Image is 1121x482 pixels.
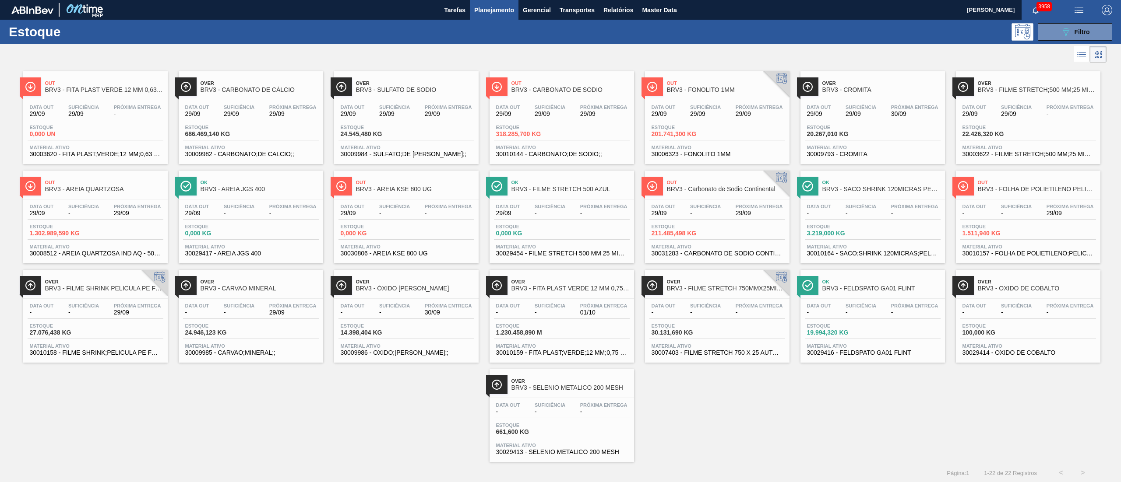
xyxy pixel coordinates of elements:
[652,309,676,316] span: -
[30,204,54,209] span: Data out
[185,111,209,117] span: 29/09
[341,210,365,217] span: 29/09
[667,180,785,185] span: Out
[958,280,969,291] img: Ícone
[356,180,474,185] span: Out
[580,204,627,209] span: Próxima Entrega
[45,186,163,192] span: BRV3 - AREIA QUARTZOSA
[444,5,465,15] span: Tarefas
[269,303,317,308] span: Próxima Entrega
[511,87,630,93] span: BRV3 - CARBONATO DE SÓDIO
[580,309,627,316] span: 01/10
[1047,111,1094,117] span: -
[638,65,794,164] a: ÍconeOutBRV3 - FONOLITO 1MMData out29/09Suficiência29/09Próxima Entrega29/09Estoque201.741,300 KG...
[962,323,1024,328] span: Estoque
[30,111,54,117] span: 29/09
[638,164,794,263] a: ÍconeOutBRV3 - Carbonato de Sodio ContinentalData out29/09Suficiência-Próxima Entrega29/09Estoque...
[807,323,868,328] span: Estoque
[491,81,502,92] img: Ícone
[962,111,987,117] span: 29/09
[949,263,1105,363] a: ÍconeOverBRV3 - OXIDO DE COBALTOData out-Suficiência-Próxima Entrega-Estoque100,000 KGMaterial at...
[978,186,1096,192] span: BRV3 - FOLHA DE POLIETILENO PELICULA POLIETILEN
[425,303,472,308] span: Próxima Entrega
[535,111,565,117] span: 29/09
[962,105,987,110] span: Data out
[185,244,317,249] span: Material ativo
[25,181,36,192] img: Ícone
[652,250,783,257] span: 30031283 - CARBONATO DE SODIO CONTINENTAL
[224,309,254,316] span: -
[356,279,474,284] span: Over
[1038,23,1112,41] button: Filtro
[114,111,161,117] span: -
[425,111,472,117] span: 29/09
[690,105,721,110] span: Suficiência
[962,303,987,308] span: Data out
[978,180,1096,185] span: Out
[114,204,161,209] span: Próxima Entrega
[891,105,938,110] span: Próxima Entrega
[891,210,938,217] span: -
[807,210,831,217] span: -
[185,250,317,257] span: 30029417 - AREIA JGS 400
[341,111,365,117] span: 29/09
[496,224,557,229] span: Estoque
[336,280,347,291] img: Ícone
[638,263,794,363] a: ÍconeOverBRV3 - FILME STRETCH 750MMX25MICRAData out-Suficiência-Próxima Entrega-Estoque30.131,690...
[736,309,783,316] span: -
[1047,309,1094,316] span: -
[114,105,161,110] span: Próxima Entrega
[425,204,472,209] span: Próxima Entrega
[201,279,319,284] span: Over
[68,210,99,217] span: -
[667,285,785,292] span: BRV3 - FILME STRETCH 750MMX25MICRA
[17,65,172,164] a: ÍconeOutBRV3 - FITA PLAST VERDE 12 MM 0,63 MM 2000 MData out29/09Suficiência29/09Próxima Entrega-...
[425,309,472,316] span: 30/09
[379,303,410,308] span: Suficiência
[474,5,514,15] span: Planejamento
[807,343,938,349] span: Material ativo
[962,224,1024,229] span: Estoque
[652,131,713,137] span: 201.741,300 KG
[652,125,713,130] span: Estoque
[794,164,949,263] a: ÍconeOkBRV3 - SACO SHRINK 120MICRAS PELICULA PE FOLHAData out-Suficiência-Próxima Entrega-Estoque...
[1102,5,1112,15] img: Logout
[822,285,941,292] span: BRV3 - FELDSPATO GA01 FLINT
[30,329,91,336] span: 27.076,438 KG
[328,263,483,363] a: ÍconeOverBRV3 - ÓXIDO [PERSON_NAME]Data out-Suficiência-Próxima Entrega30/09Estoque14.398,404 KGM...
[185,224,247,229] span: Estoque
[535,210,565,217] span: -
[652,329,713,336] span: 30.131,690 KG
[30,323,91,328] span: Estoque
[483,65,638,164] a: ÍconeOutBRV3 - CARBONATO DE SÓDIOData out29/09Suficiência29/09Próxima Entrega29/09Estoque318.285,...
[846,204,876,209] span: Suficiência
[603,5,633,15] span: Relatórios
[978,279,1096,284] span: Over
[341,151,472,157] span: 30009984 - SULFATO;DE SODIO ANIDRO;;
[68,105,99,110] span: Suficiência
[496,204,520,209] span: Data out
[807,309,831,316] span: -
[172,263,328,363] a: ÍconeOverBRV3 - CARVAO MINERALData out-Suficiência-Próxima Entrega29/09Estoque24.946,123 KGMateri...
[224,204,254,209] span: Suficiência
[30,105,54,110] span: Data out
[667,186,785,192] span: BRV3 - Carbonato de Sodio Continental
[846,303,876,308] span: Suficiência
[30,230,91,237] span: 1.302.989,590 KG
[807,230,868,237] span: 3.219,000 KG
[185,145,317,150] span: Material ativo
[794,263,949,363] a: ÍconeOkBRV3 - FELDSPATO GA01 FLINTData out-Suficiência-Próxima Entrega-Estoque19.994,320 KGMateri...
[652,303,676,308] span: Data out
[356,285,474,292] span: BRV3 - ÓXIDO DE FERRO
[667,80,785,86] span: Out
[185,131,247,137] span: 686.469,140 KG
[30,343,161,349] span: Material ativo
[496,309,520,316] span: -
[30,224,91,229] span: Estoque
[580,210,627,217] span: -
[224,210,254,217] span: -
[185,329,247,336] span: 24.946,123 KG
[807,250,938,257] span: 30010164 - SACO;SHRINK 120MICRAS;PELICULA PE FOLHA
[962,230,1024,237] span: 1.511,940 KG
[201,87,319,93] span: BRV3 - CARBONATO DE CÁLCIO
